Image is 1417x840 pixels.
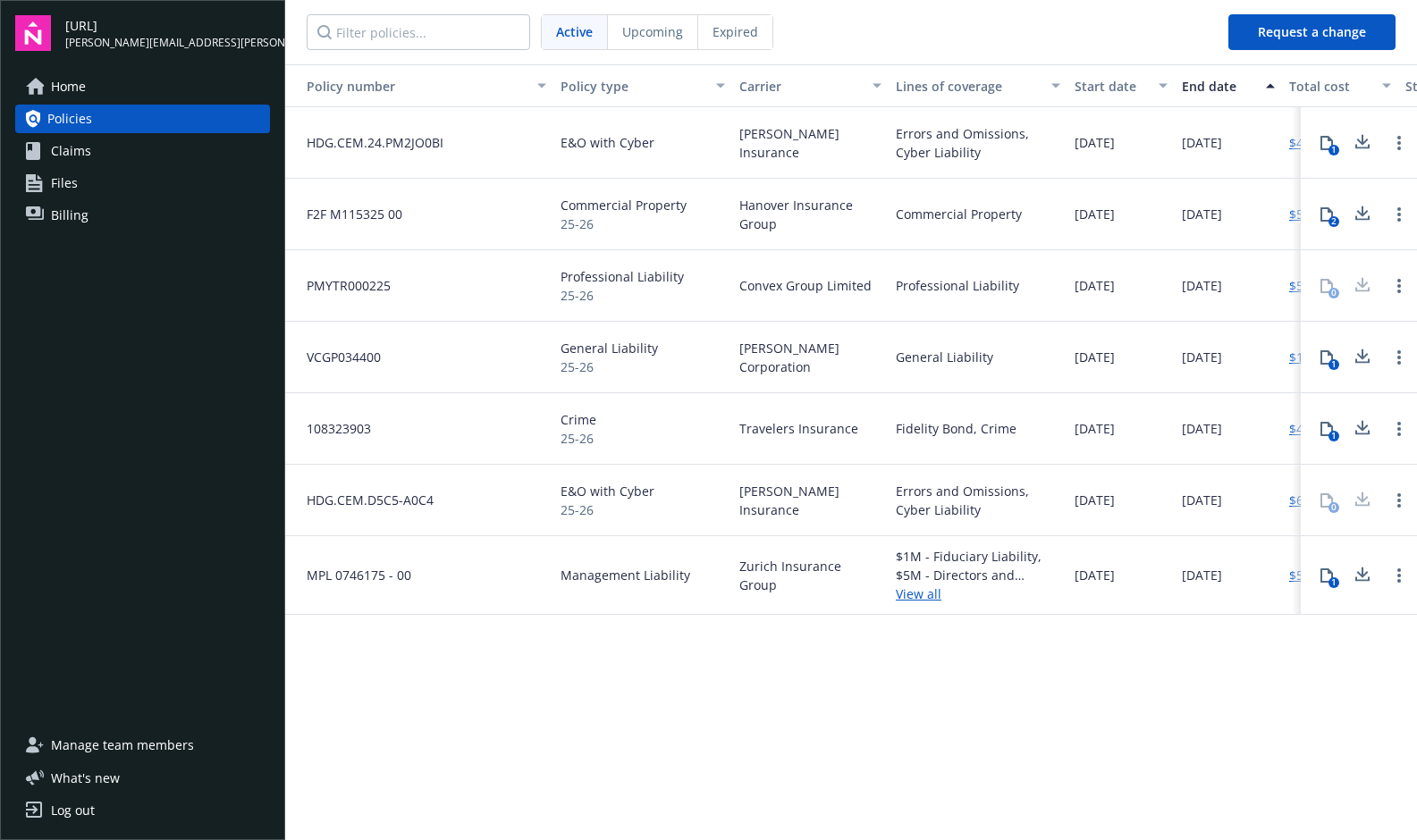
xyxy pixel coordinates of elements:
button: [URL][PERSON_NAME][EMAIL_ADDRESS][PERSON_NAME] [65,15,270,51]
div: Toggle SortBy [292,77,527,96]
button: Carrier [732,64,889,107]
span: [DATE] [1075,133,1115,152]
div: End date [1182,77,1255,96]
a: $4,548.00 [1289,419,1346,438]
span: Files [51,169,78,197]
button: What's new [15,769,148,787]
a: $6,918.22 [1289,491,1346,509]
div: Errors and Omissions, Cyber Liability [896,124,1060,162]
span: [DATE] [1182,566,1222,584]
div: Lines of coverage [896,77,1041,96]
span: 25-26 [561,286,684,305]
span: [DATE] [1182,205,1222,223]
span: PMYTR000225 [292,276,391,295]
span: Management Liability [561,566,690,584]
a: $16,698.87 [1289,348,1354,366]
a: Billing [15,201,270,230]
button: 1 [1309,411,1345,447]
span: 108323903 [292,419,371,438]
span: HDG.CEM.24.PM2JO0BI [292,133,443,152]
span: Travelers Insurance [739,419,858,438]
a: $54,015.98 [1289,566,1354,584]
button: Total cost [1282,64,1398,107]
span: Claims [51,137,91,165]
button: Start date [1067,64,1175,107]
span: Billing [51,201,89,230]
span: Manage team members [51,731,194,760]
div: Carrier [739,77,862,96]
a: Policies [15,105,270,133]
span: E&O with Cyber [561,482,654,500]
div: Commercial Property [896,205,1022,223]
a: Home [15,72,270,101]
span: [PERSON_NAME] Insurance [739,124,881,162]
div: $1M - Fiduciary Liability, $5M - Directors and Officers, $3M - Employment Practices Liability [896,547,1060,584]
span: [DATE] [1075,276,1115,295]
span: E&O with Cyber [561,133,654,152]
span: VCGP034400 [292,348,381,366]
a: Files [15,169,270,197]
span: 25-26 [561,500,654,519]
span: [DATE] [1182,276,1222,295]
span: Convex Group Limited [739,276,872,295]
div: Policy type [561,77,705,96]
button: Policy type [553,64,732,107]
span: 25-26 [561,214,687,233]
span: Expired [713,22,758,41]
div: Total cost [1289,77,1371,96]
span: [DATE] [1075,566,1115,584]
div: Professional Liability [896,276,1019,295]
button: Lines of coverage [889,64,1067,107]
input: Filter policies... [307,14,530,50]
div: General Liability [896,348,993,366]
a: $5,024.87 [1289,276,1346,295]
span: Professional Liability [561,267,684,286]
span: [DATE] [1075,491,1115,509]
span: MPL 0746175 - 00 [292,566,411,584]
span: 25-26 [561,357,658,376]
span: Crime [561,410,596,429]
button: Request a change [1228,14,1396,50]
div: 2 [1328,216,1339,227]
a: Claims [15,137,270,165]
div: 1 [1328,431,1339,441]
span: 25-26 [561,429,596,448]
span: [DATE] [1182,491,1222,509]
span: General Liability [561,339,658,357]
a: $5,180.00 [1289,205,1346,223]
button: End date [1175,64,1282,107]
button: 1 [1309,558,1345,593]
span: [DATE] [1075,419,1115,438]
span: What ' s new [51,769,120,787]
div: Log out [51,796,95,825]
span: [DATE] [1182,133,1222,152]
a: Manage team members [15,731,270,760]
span: [DATE] [1182,419,1222,438]
span: [PERSON_NAME] Corporation [739,339,881,376]
a: Open options [1388,132,1410,154]
a: Open options [1388,490,1410,511]
div: Policy number [292,77,527,96]
span: Hanover Insurance Group [739,196,881,233]
a: Open options [1388,565,1410,586]
span: [DATE] [1075,205,1115,223]
span: Zurich Insurance Group [739,557,881,594]
div: Fidelity Bond, Crime [896,419,1016,438]
span: Policies [47,105,92,133]
button: 1 [1309,340,1345,375]
span: [PERSON_NAME][EMAIL_ADDRESS][PERSON_NAME] [65,35,270,51]
span: HDG.CEM.D5C5-A0C4 [292,491,434,509]
a: Open options [1388,204,1410,225]
a: Open options [1388,275,1410,297]
span: [PERSON_NAME] Insurance [739,482,881,519]
div: Errors and Omissions, Cyber Liability [896,482,1060,519]
span: [URL] [65,16,270,35]
a: Open options [1388,347,1410,368]
a: View all [896,584,1060,603]
span: [DATE] [1075,348,1115,366]
img: navigator-logo.svg [15,15,51,51]
button: 1 [1309,125,1345,161]
span: Active [556,22,593,41]
span: Commercial Property [561,196,687,214]
button: 2 [1309,197,1345,232]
